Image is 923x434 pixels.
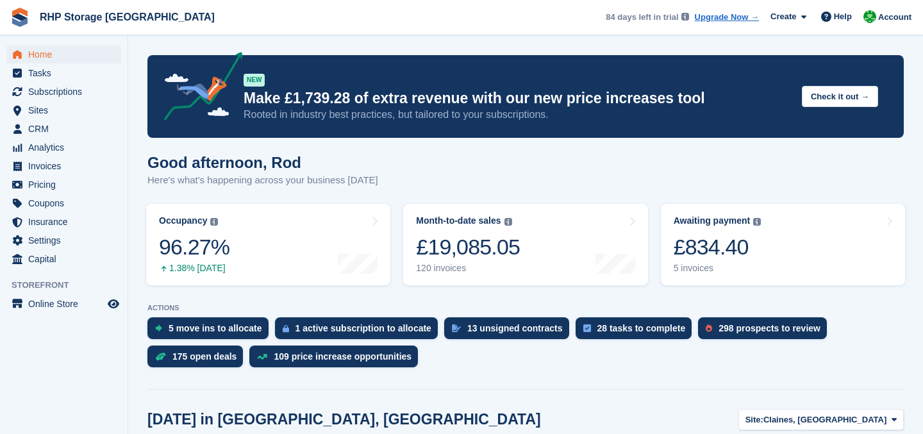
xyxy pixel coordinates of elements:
[674,215,751,226] div: Awaiting payment
[745,413,763,426] span: Site:
[504,218,512,226] img: icon-info-grey-7440780725fd019a000dd9b08b2336e03edf1995a4989e88bcd33f0948082b44.svg
[6,120,121,138] a: menu
[147,317,275,346] a: 5 move ins to allocate
[6,250,121,268] a: menu
[28,250,105,268] span: Capital
[6,101,121,119] a: menu
[6,176,121,194] a: menu
[6,194,121,212] a: menu
[6,213,121,231] a: menu
[6,83,121,101] a: menu
[416,234,520,260] div: £19,085.05
[274,351,412,362] div: 109 price increase opportunities
[416,263,520,274] div: 120 invoices
[753,218,761,226] img: icon-info-grey-7440780725fd019a000dd9b08b2336e03edf1995a4989e88bcd33f0948082b44.svg
[695,11,759,24] a: Upgrade Now →
[106,296,121,312] a: Preview store
[452,324,461,332] img: contract_signature_icon-13c848040528278c33f63329250d36e43548de30e8caae1d1a13099fd9432cc5.svg
[10,8,29,27] img: stora-icon-8386f47178a22dfd0bd8f6a31ec36ba5ce8667c1dd55bd0f319d3a0aa187defe.svg
[147,304,904,312] p: ACTIONS
[597,323,686,333] div: 28 tasks to complete
[6,46,121,63] a: menu
[244,74,265,87] div: NEW
[403,204,647,285] a: Month-to-date sales £19,085.05 120 invoices
[763,413,886,426] span: Claines, [GEOGRAPHIC_DATA]
[275,317,444,346] a: 1 active subscription to allocate
[28,194,105,212] span: Coupons
[28,295,105,313] span: Online Store
[28,64,105,82] span: Tasks
[674,234,761,260] div: £834.40
[6,64,121,82] a: menu
[28,213,105,231] span: Insurance
[153,52,243,125] img: price-adjustments-announcement-icon-8257ccfd72463d97f412b2fc003d46551f7dbcb40ab6d574587a9cd5c0d94...
[159,215,207,226] div: Occupancy
[244,108,792,122] p: Rooted in industry best practices, but tailored to your subscriptions.
[661,204,905,285] a: Awaiting payment £834.40 5 invoices
[863,10,876,23] img: Rod
[606,11,678,24] span: 84 days left in trial
[249,346,424,374] a: 109 price increase opportunities
[6,295,121,313] a: menu
[834,10,852,23] span: Help
[674,263,761,274] div: 5 invoices
[681,13,689,21] img: icon-info-grey-7440780725fd019a000dd9b08b2336e03edf1995a4989e88bcd33f0948082b44.svg
[283,324,289,333] img: active_subscription_to_allocate_icon-d502201f5373d7db506a760aba3b589e785aa758c864c3986d89f69b8ff3...
[28,120,105,138] span: CRM
[147,411,541,428] h2: [DATE] in [GEOGRAPHIC_DATA], [GEOGRAPHIC_DATA]
[155,324,162,332] img: move_ins_to_allocate_icon-fdf77a2bb77ea45bf5b3d319d69a93e2d87916cf1d5bf7949dd705db3b84f3ca.svg
[738,409,904,430] button: Site: Claines, [GEOGRAPHIC_DATA]
[416,215,501,226] div: Month-to-date sales
[210,218,218,226] img: icon-info-grey-7440780725fd019a000dd9b08b2336e03edf1995a4989e88bcd33f0948082b44.svg
[6,231,121,249] a: menu
[28,83,105,101] span: Subscriptions
[583,324,591,332] img: task-75834270c22a3079a89374b754ae025e5fb1db73e45f91037f5363f120a921f8.svg
[698,317,833,346] a: 298 prospects to review
[159,263,229,274] div: 1.38% [DATE]
[878,11,911,24] span: Account
[146,204,390,285] a: Occupancy 96.27% 1.38% [DATE]
[770,10,796,23] span: Create
[28,231,105,249] span: Settings
[295,323,431,333] div: 1 active subscription to allocate
[6,138,121,156] a: menu
[155,352,166,361] img: deal-1b604bf984904fb50ccaf53a9ad4b4a5d6e5aea283cecdc64d6e3604feb123c2.svg
[28,157,105,175] span: Invoices
[719,323,820,333] div: 298 prospects to review
[12,279,128,292] span: Storefront
[147,173,378,188] p: Here's what's happening across your business [DATE]
[159,234,229,260] div: 96.27%
[257,354,267,360] img: price_increase_opportunities-93ffe204e8149a01c8c9dc8f82e8f89637d9d84a8eef4429ea346261dce0b2c0.svg
[28,46,105,63] span: Home
[802,86,878,107] button: Check it out →
[244,89,792,108] p: Make £1,739.28 of extra revenue with our new price increases tool
[147,346,249,374] a: 175 open deals
[28,138,105,156] span: Analytics
[172,351,237,362] div: 175 open deals
[576,317,699,346] a: 28 tasks to complete
[467,323,563,333] div: 13 unsigned contracts
[6,157,121,175] a: menu
[444,317,576,346] a: 13 unsigned contracts
[35,6,220,28] a: RHP Storage [GEOGRAPHIC_DATA]
[169,323,262,333] div: 5 move ins to allocate
[706,324,712,332] img: prospect-51fa495bee0391a8d652442698ab0144808aea92771e9ea1ae160a38d050c398.svg
[28,101,105,119] span: Sites
[28,176,105,194] span: Pricing
[147,154,378,171] h1: Good afternoon, Rod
